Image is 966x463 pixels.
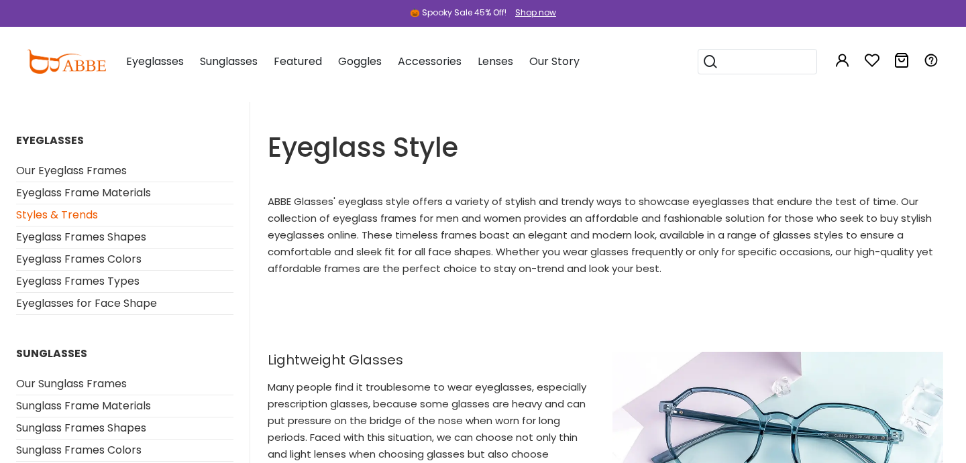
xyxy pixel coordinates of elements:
[508,7,556,18] a: Shop now
[16,273,140,289] a: Eyeglass Frames Types
[16,207,98,222] a: Styles & Trends
[16,442,142,458] a: Sunglass Frames Colors
[338,54,382,69] span: Goggles
[410,7,506,19] div: 🎃 Spooky Sale 45% Off!
[268,134,943,161] h1: Eyeglass Style
[398,54,462,69] span: Accessories
[16,251,142,267] a: Eyeglass Frames Colors
[16,229,146,245] a: Eyeglass Frames Shapes
[126,54,184,69] span: Eyeglasses
[16,185,151,200] a: Eyeglass Frame Materials
[16,420,146,436] a: Sunglass Frames Shapes
[27,50,106,74] img: abbeglasses.com
[16,376,127,391] a: Our Sunglass Frames
[529,54,580,69] span: Our Story
[200,54,258,69] span: Sunglasses
[268,193,943,277] p: ABBE Glasses' eyeglass style offers a variety of stylish and trendy ways to showcase eyeglasses t...
[16,295,157,311] a: Eyeglasses for Face Shape
[515,7,556,19] div: Shop now
[16,163,127,178] a: Our Eyeglass Frames
[478,54,513,69] span: Lenses
[274,54,322,69] span: Featured
[16,347,233,360] h6: SUNGLASSES
[268,352,599,368] a: Lightweight Glasses
[16,398,151,413] a: Sunglass Frame Materials
[16,134,233,147] h6: EYEGLASSES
